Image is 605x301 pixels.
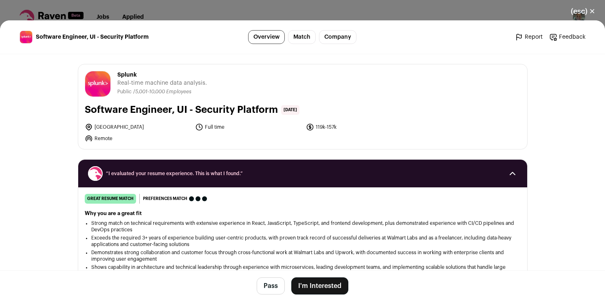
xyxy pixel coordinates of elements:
[85,134,191,143] li: Remote
[36,33,149,41] span: Software Engineer, UI - Security Platform
[91,264,514,277] li: Shows capability in architecture and technical leadership through experience with microservices, ...
[281,105,299,115] span: [DATE]
[549,33,585,41] a: Feedback
[85,103,278,116] h1: Software Engineer, UI - Security Platform
[85,71,110,97] img: 0b8279a4ae0c47a7298bb075bd3dff23763e87688d10b31ca53e82ec31fdbb80.jpg
[257,277,285,294] button: Pass
[291,277,348,294] button: I'm Interested
[91,249,514,262] li: Demonstrates strong collaboration and customer focus through cross-functional work at Walmart Lab...
[117,71,207,79] span: Splunk
[133,89,191,95] li: /
[515,33,543,41] a: Report
[319,30,356,44] a: Company
[85,210,521,217] h2: Why you are a great fit
[117,79,207,87] span: Real-time machine data analysis.
[106,170,499,177] span: “I evaluated your resume experience. This is what I found.”
[248,30,285,44] a: Overview
[20,31,32,43] img: 0b8279a4ae0c47a7298bb075bd3dff23763e87688d10b31ca53e82ec31fdbb80.jpg
[288,30,316,44] a: Match
[195,123,301,131] li: Full time
[143,195,187,203] span: Preferences match
[91,220,514,233] li: Strong match on technical requirements with extensive experience in React, JavaScript, TypeScript...
[561,2,605,20] button: Close modal
[85,123,191,131] li: [GEOGRAPHIC_DATA]
[117,89,133,95] li: Public
[306,123,412,131] li: 119k-157k
[135,89,191,94] span: 5,001-10,000 Employees
[85,194,136,204] div: great resume match
[91,235,514,248] li: Exceeds the required 3+ years of experience building user-centric products, with proven track rec...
